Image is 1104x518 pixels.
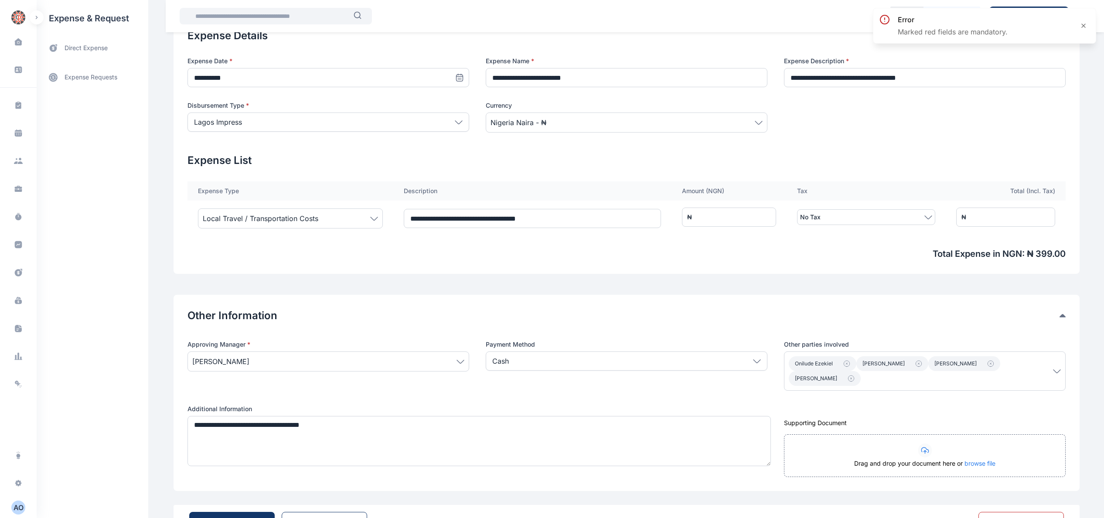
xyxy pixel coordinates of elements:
[800,212,821,222] span: No Tax
[862,360,905,367] span: [PERSON_NAME]
[492,356,509,366] p: Cash
[187,309,1066,323] div: Other Information
[192,356,249,367] span: [PERSON_NAME]
[187,101,469,110] label: Disbursement Type
[11,501,25,515] button: AO
[37,60,148,88] div: expense requests
[393,181,671,201] th: Description
[187,248,1066,260] span: Total Expense in NGN : ₦ 399.00
[784,419,1066,427] div: Supporting Document
[187,153,1066,167] h2: Expense List
[795,360,833,367] span: Onilude Ezekiel
[787,181,946,201] th: Tax
[187,57,469,65] label: Expense Date
[187,29,1066,43] div: Expense Details
[784,459,1065,477] div: Drag and drop your document here or
[5,501,31,515] button: AO
[187,29,1060,43] button: Expense Details
[203,213,318,224] span: Local Travel / Transportation Costs
[856,356,928,371] button: [PERSON_NAME]
[964,460,995,467] span: browse file
[187,405,767,413] label: Additional Information
[37,37,148,60] a: direct expense
[11,502,25,513] div: A O
[486,101,512,110] span: Currency
[194,117,242,127] p: Lagos Impress
[946,181,1066,201] th: Total (Incl. Tax)
[486,57,767,65] label: Expense Name
[784,340,849,349] span: Other parties involved
[491,117,546,128] span: Nigeria Naira - ₦
[961,213,966,222] div: ₦
[898,27,1008,37] p: Marked red fields are mandatory.
[187,181,393,201] th: Expense Type
[789,356,856,371] button: Onilude Ezekiel
[795,375,837,382] span: [PERSON_NAME]
[789,371,861,386] button: [PERSON_NAME]
[928,356,1000,371] button: [PERSON_NAME]
[671,181,787,201] th: Amount ( NGN )
[687,213,692,222] div: ₦
[37,67,148,88] a: expense requests
[65,44,108,53] span: direct expense
[784,57,1066,65] label: Expense Description
[187,340,250,349] span: Approving Manager
[898,14,1008,25] h3: error
[934,360,977,367] span: [PERSON_NAME]
[486,340,767,349] label: Payment Method
[187,309,1060,323] button: Other Information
